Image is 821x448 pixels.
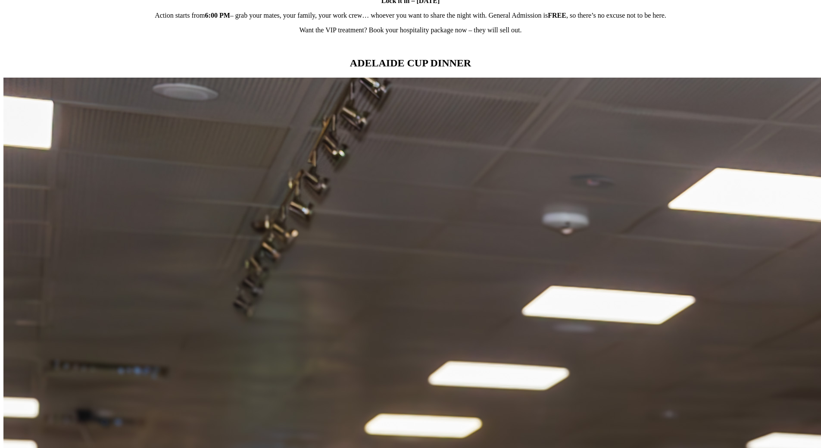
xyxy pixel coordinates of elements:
h2: ADELAIDE CUP DINNER [3,57,818,69]
strong: :00 PM [209,12,230,19]
strong: 6 [205,12,209,19]
p: Want the VIP treatment? Book your hospitality package now – they will sell out. [3,26,818,34]
strong: FREE [548,12,566,19]
p: Action starts from – grab your mates, your family, your work crew… whoever you want to share the ... [3,12,818,19]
